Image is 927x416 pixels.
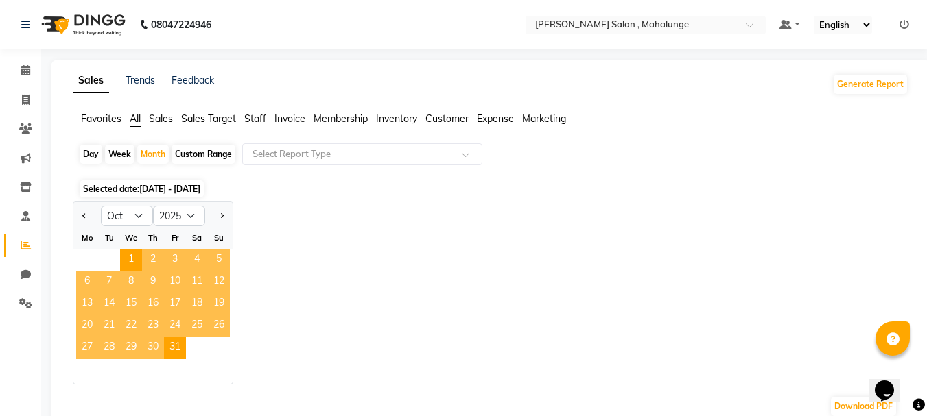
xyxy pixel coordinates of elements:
span: 16 [142,293,164,315]
div: Friday, October 10, 2025 [164,271,186,293]
span: Marketing [522,112,566,125]
span: 19 [208,293,230,315]
span: 3 [164,249,186,271]
div: Wednesday, October 29, 2025 [120,337,142,359]
span: 27 [76,337,98,359]
span: 31 [164,337,186,359]
span: 10 [164,271,186,293]
div: Day [80,145,102,164]
div: Wednesday, October 1, 2025 [120,249,142,271]
div: Saturday, October 18, 2025 [186,293,208,315]
a: Sales [73,69,109,93]
span: 20 [76,315,98,337]
span: 22 [120,315,142,337]
div: Monday, October 20, 2025 [76,315,98,337]
div: Custom Range [172,145,235,164]
select: Select year [153,206,205,226]
span: 30 [142,337,164,359]
div: Sunday, October 26, 2025 [208,315,230,337]
span: 11 [186,271,208,293]
span: 7 [98,271,120,293]
div: Thursday, October 16, 2025 [142,293,164,315]
div: Saturday, October 4, 2025 [186,249,208,271]
span: 2 [142,249,164,271]
div: Thursday, October 9, 2025 [142,271,164,293]
div: Su [208,227,230,249]
span: 9 [142,271,164,293]
div: Friday, October 17, 2025 [164,293,186,315]
span: 28 [98,337,120,359]
span: Favorites [81,112,121,125]
div: Wednesday, October 22, 2025 [120,315,142,337]
div: Tu [98,227,120,249]
div: Friday, October 3, 2025 [164,249,186,271]
span: Sales Target [181,112,236,125]
span: 21 [98,315,120,337]
span: 6 [76,271,98,293]
span: Staff [244,112,266,125]
button: Previous month [79,205,90,227]
span: 5 [208,249,230,271]
div: Month [137,145,169,164]
div: Wednesday, October 15, 2025 [120,293,142,315]
span: 1 [120,249,142,271]
span: Invoice [274,112,305,125]
div: Thursday, October 2, 2025 [142,249,164,271]
b: 08047224946 [151,5,211,44]
span: Expense [477,112,514,125]
span: 23 [142,315,164,337]
span: 17 [164,293,186,315]
div: Sa [186,227,208,249]
span: 25 [186,315,208,337]
img: logo [35,5,129,44]
div: Thursday, October 30, 2025 [142,337,164,359]
div: Tuesday, October 28, 2025 [98,337,120,359]
span: 29 [120,337,142,359]
span: 12 [208,271,230,293]
span: 4 [186,249,208,271]
span: 13 [76,293,98,315]
div: Tuesday, October 7, 2025 [98,271,120,293]
span: Sales [149,112,173,125]
span: Inventory [376,112,417,125]
span: Membership [314,112,368,125]
span: [DATE] - [DATE] [139,184,200,194]
button: Next month [216,205,227,227]
a: Feedback [172,74,214,86]
div: Monday, October 27, 2025 [76,337,98,359]
div: Wednesday, October 8, 2025 [120,271,142,293]
span: 24 [164,315,186,337]
div: Saturday, October 25, 2025 [186,315,208,337]
button: Download PDF [831,397,896,416]
div: Sunday, October 12, 2025 [208,271,230,293]
div: Mo [76,227,98,249]
button: Generate Report [834,75,907,94]
span: 8 [120,271,142,293]
div: Friday, October 24, 2025 [164,315,186,337]
div: Sunday, October 5, 2025 [208,249,230,271]
div: Th [142,227,164,249]
div: Thursday, October 23, 2025 [142,315,164,337]
div: Week [105,145,134,164]
span: 14 [98,293,120,315]
iframe: chat widget [869,361,913,402]
div: Saturday, October 11, 2025 [186,271,208,293]
div: Fr [164,227,186,249]
span: Customer [425,112,469,125]
div: We [120,227,142,249]
div: Monday, October 6, 2025 [76,271,98,293]
select: Select month [101,206,153,226]
div: Monday, October 13, 2025 [76,293,98,315]
div: Tuesday, October 21, 2025 [98,315,120,337]
span: 15 [120,293,142,315]
span: All [130,112,141,125]
span: 26 [208,315,230,337]
div: Tuesday, October 14, 2025 [98,293,120,315]
span: Selected date: [80,180,204,197]
div: Sunday, October 19, 2025 [208,293,230,315]
div: Friday, October 31, 2025 [164,337,186,359]
span: 18 [186,293,208,315]
a: Trends [126,74,155,86]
